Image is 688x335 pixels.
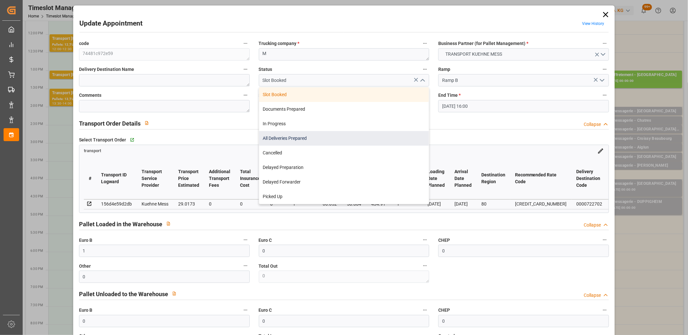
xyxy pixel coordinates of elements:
[601,236,609,244] button: CHEP
[259,307,272,314] span: Euro C
[79,66,134,73] span: Delivery Destination Name
[423,158,450,199] th: Loading Date Planned
[259,263,278,270] span: Total Out
[235,158,265,199] th: Total Insurance Cost
[438,307,450,314] span: CHEP
[421,39,429,48] button: Trucking company *
[141,117,153,129] button: View description
[162,218,175,230] button: View description
[584,121,601,128] div: Collapse
[421,65,429,73] button: Status
[84,148,101,153] a: transport
[259,40,300,47] span: Trucking company
[607,158,641,199] th: Delivery Destination City
[259,237,272,244] span: Euro C
[101,200,132,208] div: 156d4e59d2db
[450,158,476,199] th: Arrival Date Planned
[438,74,609,86] input: Type to search/select
[259,271,430,283] textarea: 0
[259,146,429,160] div: Cancelled
[510,158,572,199] th: Recommended Rate Code
[421,306,429,314] button: Euro C
[438,40,528,47] span: Business Partner (for Pallet Management)
[601,65,609,73] button: Ramp
[438,92,461,99] span: End Time
[584,222,601,229] div: Collapse
[79,40,89,47] span: code
[79,48,250,61] textarea: 74481c972e59
[259,66,272,73] span: Status
[438,48,609,61] button: open menu
[476,158,510,199] th: Destination Region
[142,200,168,208] div: Kuehne Mess
[259,131,429,146] div: All Deliveries Prepared
[241,91,250,99] button: Comments
[601,91,609,99] button: End Time *
[597,75,607,85] button: open menu
[241,306,250,314] button: Euro B
[601,306,609,314] button: CHEP
[577,200,602,208] div: 0000722702
[84,149,101,153] span: transport
[259,117,429,131] div: In Progress
[79,92,101,99] span: Comments
[79,290,168,298] h2: Pallet Unloaded to the Warehouse
[79,137,126,143] span: Select Transport Order
[241,65,250,73] button: Delivery Destination Name
[417,75,427,85] button: close menu
[259,189,429,204] div: Picked Up
[438,66,450,73] span: Ramp
[442,51,505,58] span: TRANSPORT KUEHNE MESS
[421,236,429,244] button: Euro C
[241,236,250,244] button: Euro B
[173,158,204,199] th: Transport Price Estimated
[84,158,96,199] th: #
[454,200,472,208] div: [DATE]
[428,200,445,208] div: [DATE]
[584,292,601,299] div: Collapse
[168,287,180,300] button: View description
[572,158,607,199] th: Delivery Destination Code
[96,158,137,199] th: Transport ID Logward
[137,158,173,199] th: Transport Service Provider
[421,262,429,270] button: Total Out
[79,307,92,314] span: Euro B
[241,262,250,270] button: Other
[209,200,230,208] div: 0
[79,263,91,270] span: Other
[601,39,609,48] button: Business Partner (for Pallet Management) *
[79,119,141,128] h2: Transport Order Details
[259,74,430,86] input: Type to search/select
[481,200,505,208] div: 80
[204,158,235,199] th: Additional Transport Fees
[241,39,250,48] button: code
[438,237,450,244] span: CHEP
[259,175,429,189] div: Delayed Forwarder
[438,100,609,112] input: DD-MM-YYYY HH:MM
[515,200,567,208] div: [CREDIT_CARD_NUMBER]
[240,200,260,208] div: 0
[259,160,429,175] div: Delayed Preparation
[178,200,199,208] div: 29.0173
[79,220,162,229] h2: Pallet Loaded in the Warehouse
[259,87,429,102] div: Slot Booked
[79,237,92,244] span: Euro B
[259,48,430,61] textarea: M
[259,102,429,117] div: Documents Prepared
[582,21,604,26] a: View History
[79,18,143,29] h2: Update Appointment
